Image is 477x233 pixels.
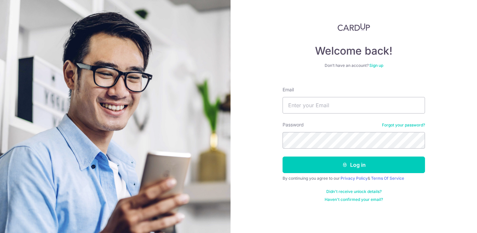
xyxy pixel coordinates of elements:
[341,176,368,181] a: Privacy Policy
[283,44,425,58] h4: Welcome back!
[283,157,425,173] button: Log in
[369,63,383,68] a: Sign up
[382,122,425,128] a: Forgot your password?
[283,97,425,114] input: Enter your Email
[283,176,425,181] div: By continuing you agree to our &
[371,176,404,181] a: Terms Of Service
[325,197,383,202] a: Haven't confirmed your email?
[338,23,370,31] img: CardUp Logo
[283,86,294,93] label: Email
[283,121,304,128] label: Password
[326,189,382,194] a: Didn't receive unlock details?
[283,63,425,68] div: Don’t have an account?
